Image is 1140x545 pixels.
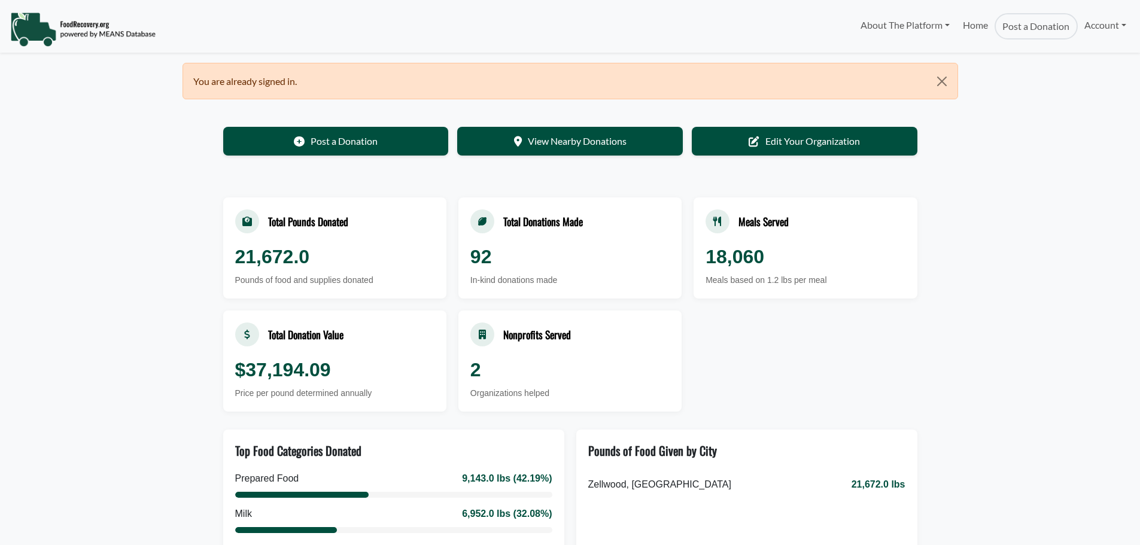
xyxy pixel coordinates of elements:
[462,471,552,486] div: 9,143.0 lbs (42.19%)
[235,274,434,287] div: Pounds of food and supplies donated
[235,442,361,459] div: Top Food Categories Donated
[588,477,731,492] span: Zellwood, [GEOGRAPHIC_DATA]
[183,63,958,99] div: You are already signed in.
[853,13,956,37] a: About The Platform
[268,327,343,342] div: Total Donation Value
[457,127,683,156] a: View Nearby Donations
[10,11,156,47] img: NavigationLogo_FoodRecovery-91c16205cd0af1ed486a0f1a7774a6544ea792ac00100771e7dd3ec7c0e58e41.png
[235,387,434,400] div: Price per pound determined annually
[852,477,905,492] span: 21,672.0 lbs
[235,507,252,521] div: Milk
[235,242,434,271] div: 21,672.0
[1078,13,1133,37] a: Account
[956,13,995,39] a: Home
[503,214,583,229] div: Total Donations Made
[503,327,571,342] div: Nonprofits Served
[706,274,905,287] div: Meals based on 1.2 lbs per meal
[470,242,670,271] div: 92
[738,214,789,229] div: Meals Served
[692,127,917,156] a: Edit Your Organization
[268,214,348,229] div: Total Pounds Donated
[588,442,717,459] div: Pounds of Food Given by City
[470,355,670,384] div: 2
[926,63,957,99] button: Close
[462,507,552,521] div: 6,952.0 lbs (32.08%)
[706,242,905,271] div: 18,060
[995,13,1077,39] a: Post a Donation
[470,274,670,287] div: In-kind donations made
[223,127,449,156] a: Post a Donation
[470,387,670,400] div: Organizations helped
[235,471,299,486] div: Prepared Food
[235,355,434,384] div: $37,194.09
